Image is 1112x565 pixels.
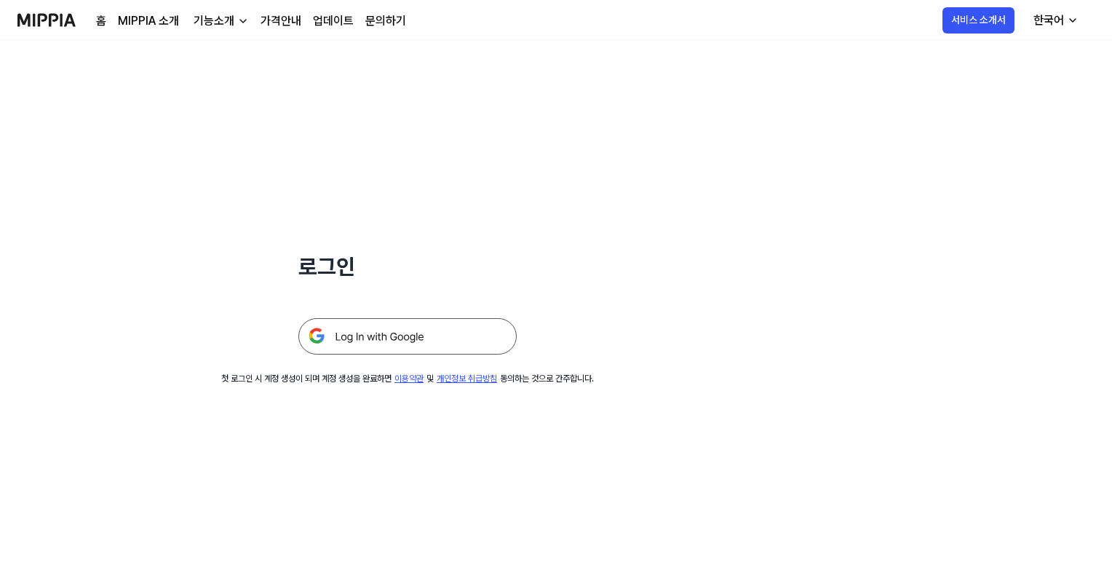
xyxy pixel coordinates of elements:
a: MIPPIA 소개 [118,12,179,30]
a: 이용약관 [394,374,424,384]
div: 첫 로그인 시 계정 생성이 되며 계정 생성을 완료하면 및 동의하는 것으로 간주합니다. [221,372,594,385]
img: 구글 로그인 버튼 [298,318,517,355]
div: 한국어 [1030,12,1067,29]
button: 한국어 [1022,6,1087,35]
a: 개인정보 취급방침 [437,374,497,384]
a: 문의하기 [365,12,406,30]
button: 기능소개 [191,12,249,30]
h1: 로그인 [298,250,517,283]
img: down [237,15,249,27]
a: 홈 [96,12,106,30]
a: 가격안내 [261,12,301,30]
div: 기능소개 [191,12,237,30]
a: 업데이트 [313,12,354,30]
button: 서비스 소개서 [942,7,1014,33]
